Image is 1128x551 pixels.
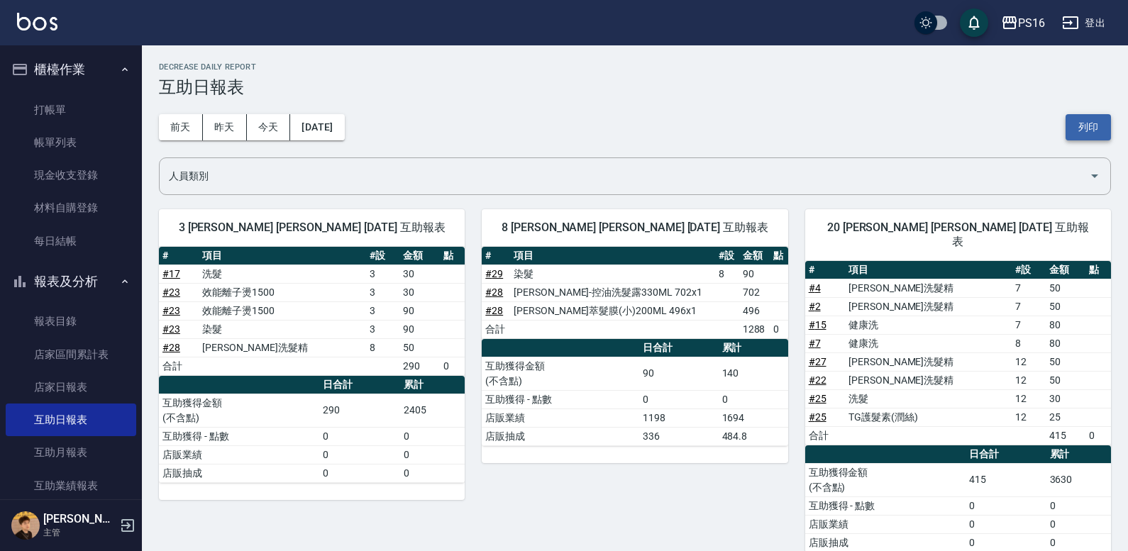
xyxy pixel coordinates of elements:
[809,374,826,386] a: #22
[399,320,439,338] td: 90
[1046,352,1085,371] td: 50
[1012,408,1045,426] td: 12
[176,221,448,235] span: 3 [PERSON_NAME] [PERSON_NAME] [DATE] 互助報表
[400,445,465,464] td: 0
[719,357,788,390] td: 140
[366,247,399,265] th: #設
[162,342,180,353] a: #28
[159,114,203,140] button: 前天
[719,339,788,357] th: 累計
[159,445,319,464] td: 店販業績
[1056,10,1111,36] button: 登出
[960,9,988,37] button: save
[739,265,770,283] td: 90
[1046,389,1085,408] td: 30
[715,247,739,265] th: #設
[739,247,770,265] th: 金額
[203,114,247,140] button: 昨天
[809,301,821,312] a: #2
[845,261,1012,279] th: 項目
[400,394,465,427] td: 2405
[6,338,136,371] a: 店家區間累計表
[805,426,845,445] td: 合計
[966,463,1046,496] td: 415
[366,320,399,338] td: 3
[162,268,180,279] a: #17
[159,427,319,445] td: 互助獲得 - 點數
[199,283,365,301] td: 效能離子燙1500
[639,339,718,357] th: 日合計
[809,338,821,349] a: #7
[482,390,639,408] td: 互助獲得 - 點數
[770,320,787,338] td: 0
[1046,297,1085,316] td: 50
[6,159,136,191] a: 現金收支登錄
[482,247,787,339] table: a dense table
[162,286,180,298] a: #23
[805,515,966,533] td: 店販業績
[159,247,199,265] th: #
[1083,165,1106,187] button: Open
[1046,445,1111,464] th: 累計
[510,265,715,283] td: 染髮
[6,225,136,257] a: 每日結帳
[809,411,826,423] a: #25
[822,221,1094,249] span: 20 [PERSON_NAME] [PERSON_NAME] [DATE] 互助報表
[440,357,465,375] td: 0
[6,305,136,338] a: 報表目錄
[6,403,136,436] a: 互助日報表
[199,338,365,357] td: [PERSON_NAME]洗髮精
[966,496,1046,515] td: 0
[639,427,718,445] td: 336
[1018,14,1045,32] div: PS16
[770,247,787,265] th: 點
[1046,261,1085,279] th: 金額
[1012,389,1045,408] td: 12
[319,464,399,482] td: 0
[247,114,291,140] button: 今天
[809,393,826,404] a: #25
[510,283,715,301] td: [PERSON_NAME]-控油洗髮露330ML 702x1
[199,301,365,320] td: 效能離子燙1500
[1046,334,1085,352] td: 80
[1012,316,1045,334] td: 7
[290,114,344,140] button: [DATE]
[719,390,788,408] td: 0
[805,261,1111,445] table: a dense table
[845,408,1012,426] td: TG護髮素(潤絲)
[485,268,503,279] a: #29
[43,526,116,539] p: 主管
[719,427,788,445] td: 484.8
[499,221,770,235] span: 8 [PERSON_NAME] [PERSON_NAME] [DATE] 互助報表
[162,323,180,335] a: #23
[159,376,465,483] table: a dense table
[6,126,136,159] a: 帳單列表
[399,283,439,301] td: 30
[319,376,399,394] th: 日合計
[165,164,1083,189] input: 人員名稱
[639,357,718,390] td: 90
[966,445,1046,464] th: 日合計
[845,371,1012,389] td: [PERSON_NAME]洗髮精
[966,515,1046,533] td: 0
[400,376,465,394] th: 累計
[510,301,715,320] td: [PERSON_NAME]萃髮膜(小)200ML 496x1
[366,338,399,357] td: 8
[159,357,199,375] td: 合計
[159,464,319,482] td: 店販抽成
[6,51,136,88] button: 櫃檯作業
[399,301,439,320] td: 90
[1046,496,1111,515] td: 0
[845,316,1012,334] td: 健康洗
[159,394,319,427] td: 互助獲得金額 (不含點)
[1066,114,1111,140] button: 列印
[739,283,770,301] td: 702
[715,265,739,283] td: 8
[485,305,503,316] a: #28
[199,265,365,283] td: 洗髮
[510,247,715,265] th: 項目
[6,94,136,126] a: 打帳單
[6,191,136,224] a: 材料自購登錄
[399,247,439,265] th: 金額
[1046,371,1085,389] td: 50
